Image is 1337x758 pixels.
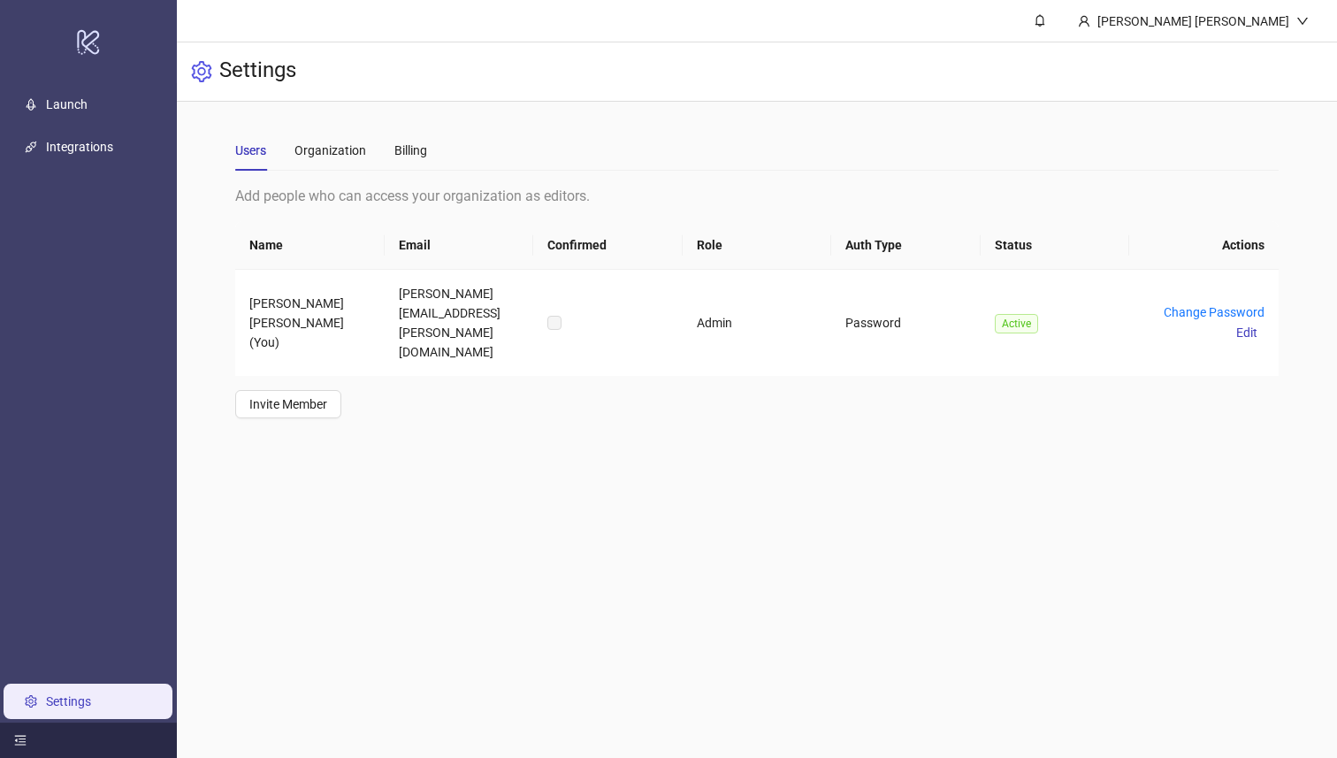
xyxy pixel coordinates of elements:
button: Invite Member [235,390,341,418]
th: Auth Type [831,221,980,270]
a: Integrations [46,141,113,155]
span: Active [995,314,1038,333]
div: [PERSON_NAME] [PERSON_NAME] [1090,11,1296,31]
td: Password [831,270,980,376]
span: Edit [1236,325,1257,340]
div: Organization [294,141,366,160]
span: down [1296,15,1309,27]
a: Change Password [1164,305,1264,319]
td: Admin [683,270,831,376]
h3: Settings [219,57,296,87]
div: Users [235,141,266,160]
td: [PERSON_NAME][EMAIL_ADDRESS][PERSON_NAME][DOMAIN_NAME] [385,270,533,376]
div: Billing [394,141,427,160]
th: Actions [1129,221,1278,270]
th: Role [683,221,831,270]
a: Settings [46,694,91,708]
div: Add people who can access your organization as editors. [235,185,1278,207]
th: Name [235,221,384,270]
th: Confirmed [533,221,682,270]
span: bell [1034,14,1046,27]
span: user [1078,15,1090,27]
button: Edit [1229,322,1264,343]
span: setting [191,61,212,82]
span: menu-fold [14,734,27,747]
a: Launch [46,98,88,112]
td: [PERSON_NAME] [PERSON_NAME] (You) [235,270,384,376]
span: Invite Member [249,397,327,411]
th: Email [385,221,533,270]
th: Status [981,221,1129,270]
